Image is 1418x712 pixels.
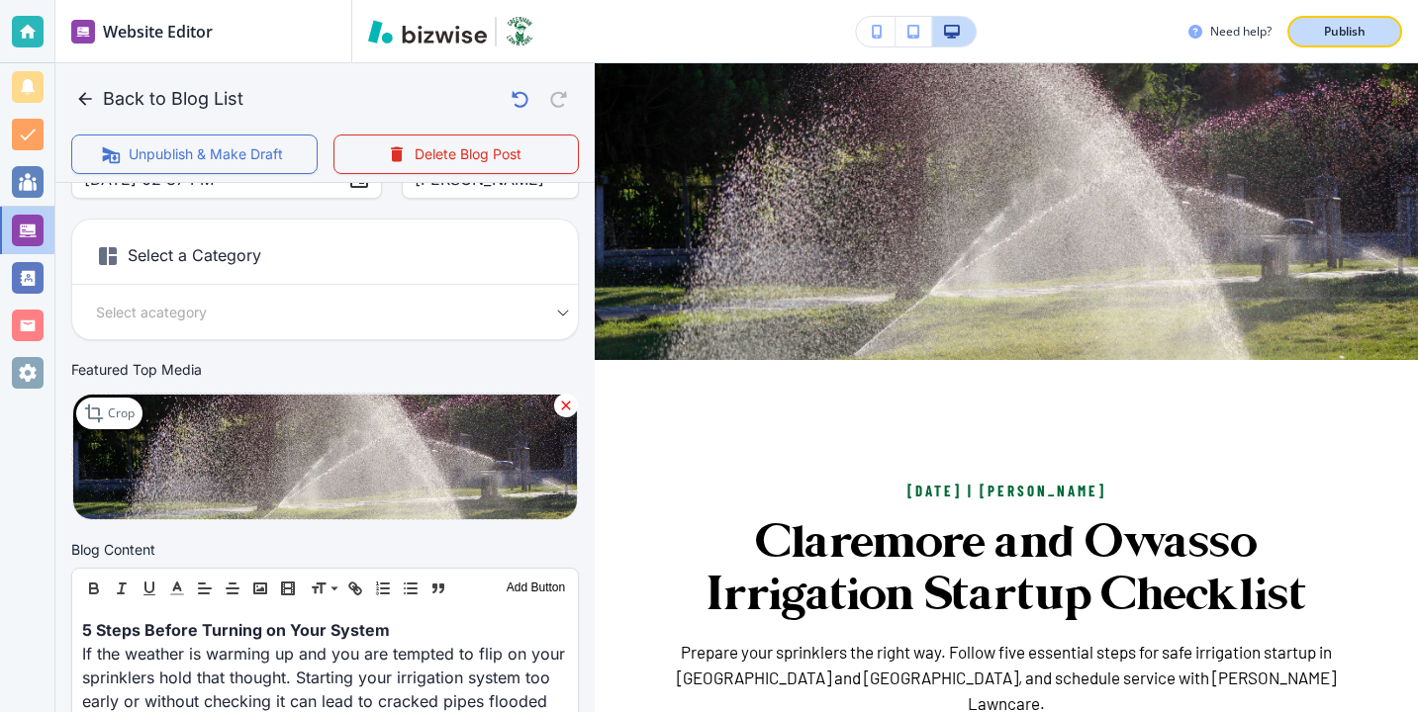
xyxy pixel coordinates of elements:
[654,479,1359,502] p: [DATE] | [PERSON_NAME]
[108,404,135,422] p: Crop
[368,20,487,44] img: Bizwise Logo
[654,518,1359,623] h3: Claremore and Owasso Irrigation Startup Checklist
[72,394,578,520] img: 1caba9e94cab0e6d120a0b17eac1a000.jpeg
[82,620,390,640] strong: 5 Steps Before Turning on Your System
[1287,16,1402,47] button: Publish
[71,20,95,44] img: editor icon
[71,360,579,518] div: Featured Top MediaCrop
[595,63,1418,360] img: Claremore and Owasso Irrigation Startup Checklist
[76,398,142,429] div: Crop
[333,134,580,174] button: Delete Blog Post
[103,20,213,44] h2: Website Editor
[71,79,251,119] button: Back to Blog List
[502,577,570,600] button: Add Button
[505,16,534,47] img: Your Logo
[1210,23,1272,41] h3: Need help?
[1324,23,1366,41] p: Publish
[71,360,202,380] label: Featured Top Media
[72,235,578,285] h6: Select a Category
[96,301,207,323] span: Select a category
[71,539,155,560] h2: Blog Content
[71,134,318,174] button: Unpublish & Make Draft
